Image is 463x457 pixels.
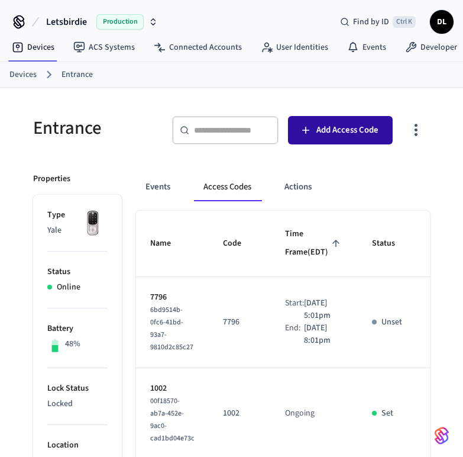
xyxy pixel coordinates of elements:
[223,234,257,253] span: Code
[304,297,344,322] p: [DATE] 5:01pm
[46,15,87,29] span: Letsbirdie
[381,407,393,420] p: Set
[47,224,108,237] p: Yale
[33,173,70,185] p: Properties
[194,173,261,201] button: Access Codes
[304,322,344,347] p: [DATE] 8:01pm
[150,234,186,253] span: Name
[338,37,396,58] a: Events
[430,10,454,34] button: DL
[136,173,180,201] button: Events
[381,316,402,329] p: Unset
[61,69,93,81] a: Entrance
[64,37,144,58] a: ACS Systems
[9,69,37,81] a: Devices
[316,123,378,138] span: Add Access Code
[353,16,389,28] span: Find by ID
[144,37,251,58] a: Connected Accounts
[47,323,108,335] p: Battery
[47,439,108,452] p: Location
[57,281,80,294] p: Online
[251,37,338,58] a: User Identities
[372,234,410,253] span: Status
[136,173,430,201] div: ant example
[150,291,195,304] p: 7796
[435,426,449,445] img: SeamLogoGradient.69752ec5.svg
[288,116,393,144] button: Add Access Code
[47,266,108,278] p: Status
[65,338,80,350] p: 48%
[285,225,344,262] span: Time Frame(EDT)
[431,11,452,33] span: DL
[393,16,416,28] span: Ctrl K
[2,37,64,58] a: Devices
[331,11,425,33] div: Find by IDCtrl K
[150,396,195,443] span: 00f18570-ab7a-452e-9ac0-cad1bd04e73c
[47,209,108,221] p: Type
[223,407,257,420] p: 1002
[47,398,108,410] p: Locked
[78,209,108,239] img: Yale Assure Touchscreen Wifi Smart Lock, Satin Nickel, Front
[285,322,304,347] div: End:
[47,382,108,395] p: Lock Status
[33,116,158,140] h5: Entrance
[150,382,195,395] p: 1002
[150,305,193,352] span: 6bd9514b-0fc6-41bd-93a7-9810d2c85c27
[96,14,144,30] span: Production
[285,297,304,322] div: Start:
[223,316,257,329] p: 7796
[275,173,321,201] button: Actions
